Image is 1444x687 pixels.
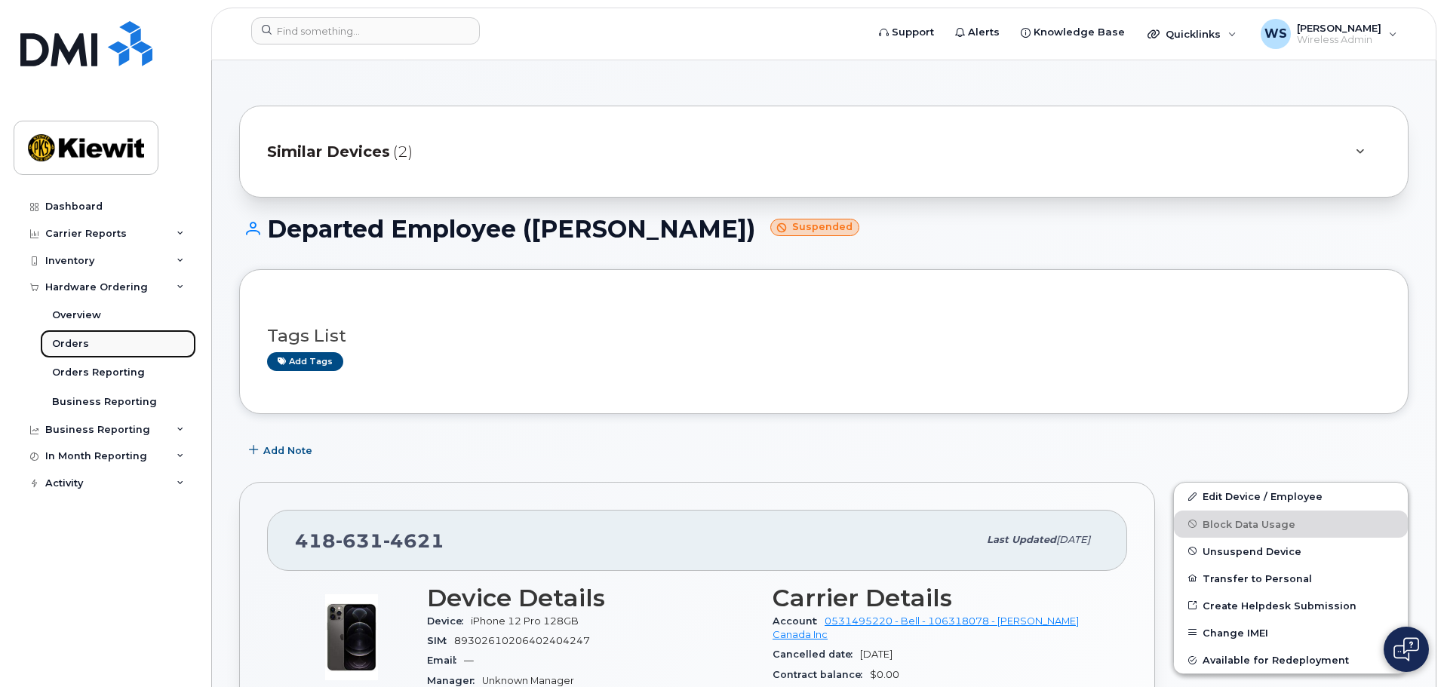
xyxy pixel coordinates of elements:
[427,655,464,666] span: Email
[383,529,444,552] span: 4621
[306,592,397,682] img: image20231002-3703462-zcwrqf.jpeg
[773,649,860,660] span: Cancelled date
[239,437,325,464] button: Add Note
[1174,646,1408,673] button: Available for Redeployment
[1174,538,1408,565] button: Unsuspend Device
[1174,511,1408,538] button: Block Data Usage
[773,615,1079,640] a: 0531495220 - Bell - 106318078 - [PERSON_NAME] Canada Inc
[267,352,343,371] a: Add tags
[1203,655,1349,666] span: Available for Redeployment
[770,219,859,236] small: Suspended
[263,443,312,458] span: Add Note
[482,675,574,686] span: Unknown Manager
[1174,592,1408,619] a: Create Helpdesk Submission
[1174,483,1408,510] a: Edit Device / Employee
[427,635,454,646] span: SIM
[267,327,1381,345] h3: Tags List
[1174,565,1408,592] button: Transfer to Personal
[1393,637,1419,661] img: Open chat
[870,669,899,680] span: $0.00
[773,584,1100,612] h3: Carrier Details
[471,615,579,627] span: iPhone 12 Pro 128GB
[773,669,870,680] span: Contract balance
[239,216,1409,242] h1: Departed Employee ([PERSON_NAME])
[267,141,390,163] span: Similar Devices
[1056,534,1090,545] span: [DATE]
[454,635,590,646] span: 89302610206402404247
[393,141,413,163] span: (2)
[464,655,474,666] span: —
[427,584,754,612] h3: Device Details
[427,675,482,686] span: Manager
[987,534,1056,545] span: Last updated
[860,649,893,660] span: [DATE]
[1174,619,1408,646] button: Change IMEI
[773,615,825,627] span: Account
[295,529,444,552] span: 418
[427,615,471,627] span: Device
[336,529,383,552] span: 631
[1203,545,1301,557] span: Unsuspend Device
